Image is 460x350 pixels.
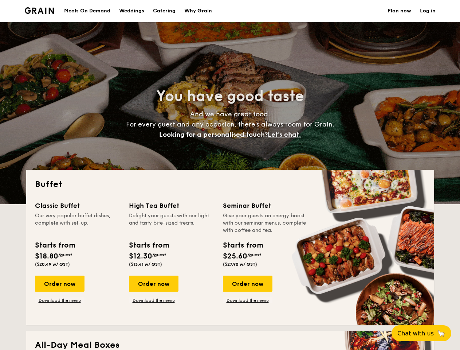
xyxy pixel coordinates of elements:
div: Delight your guests with our light and tasty bite-sized treats. [129,212,214,234]
span: $25.60 [223,252,247,261]
span: $18.80 [35,252,58,261]
div: Give your guests an energy boost with our seminar menus, complete with coffee and tea. [223,212,308,234]
a: Download the menu [129,297,178,303]
span: You have good taste [156,87,304,105]
div: Order now [35,276,84,292]
div: Classic Buffet [35,201,120,211]
span: $12.30 [129,252,152,261]
div: Seminar Buffet [223,201,308,211]
span: And we have great food. For every guest and any occasion, there’s always room for Grain. [126,110,334,139]
img: Grain [25,7,54,14]
span: /guest [247,252,261,257]
span: Chat with us [397,330,434,337]
span: /guest [58,252,72,257]
span: ($13.41 w/ GST) [129,262,162,267]
span: ($20.49 w/ GST) [35,262,70,267]
a: Download the menu [35,297,84,303]
div: Order now [129,276,178,292]
a: Download the menu [223,297,272,303]
h2: Buffet [35,179,425,190]
div: Order now [223,276,272,292]
div: Starts from [129,240,169,251]
span: ($27.90 w/ GST) [223,262,257,267]
span: /guest [152,252,166,257]
div: Starts from [35,240,75,251]
span: Looking for a personalised touch? [159,131,268,139]
span: 🦙 [437,329,445,338]
div: High Tea Buffet [129,201,214,211]
div: Starts from [223,240,263,251]
button: Chat with us🦙 [392,325,451,341]
span: Let's chat. [268,131,301,139]
a: Logotype [25,7,54,14]
div: Our very popular buffet dishes, complete with set-up. [35,212,120,234]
